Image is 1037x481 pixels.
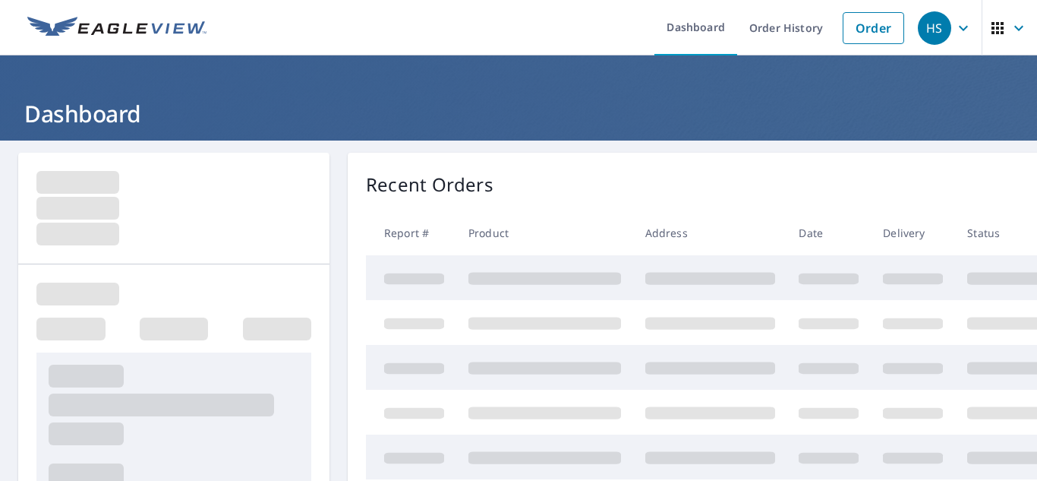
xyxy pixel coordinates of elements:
a: Order [843,12,904,44]
th: Product [456,210,633,255]
img: EV Logo [27,17,206,40]
div: HS [918,11,951,45]
th: Delivery [871,210,955,255]
p: Recent Orders [366,171,493,198]
h1: Dashboard [18,98,1019,129]
th: Report # [366,210,456,255]
th: Address [633,210,787,255]
th: Date [786,210,871,255]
